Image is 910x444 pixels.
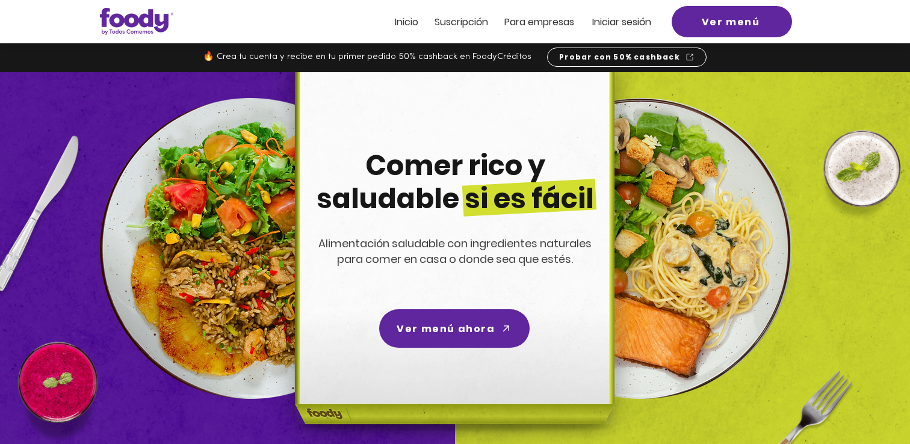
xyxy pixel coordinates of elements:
span: ra empresas [516,15,574,29]
span: Alimentación saludable con ingredientes naturales para comer en casa o donde sea que estés. [318,236,592,267]
span: Inicio [395,15,418,29]
span: Probar con 50% cashback [559,52,680,63]
span: Pa [504,15,516,29]
a: Iniciar sesión [592,17,651,27]
a: Ver menú ahora [379,309,530,348]
img: Logo_Foody V2.0.0 (3).png [100,8,173,35]
span: Comer rico y saludable si es fácil [317,146,594,218]
span: Iniciar sesión [592,15,651,29]
span: Ver menú ahora [397,321,495,336]
a: Para empresas [504,17,574,27]
img: left-dish-compress.png [100,98,401,399]
a: Probar con 50% cashback [547,48,707,67]
span: Suscripción [435,15,488,29]
a: Ver menú [672,6,792,37]
a: Inicio [395,17,418,27]
span: 🔥 Crea tu cuenta y recibe en tu primer pedido 50% cashback en FoodyCréditos [203,52,531,61]
span: Ver menú [702,14,760,29]
a: Suscripción [435,17,488,27]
